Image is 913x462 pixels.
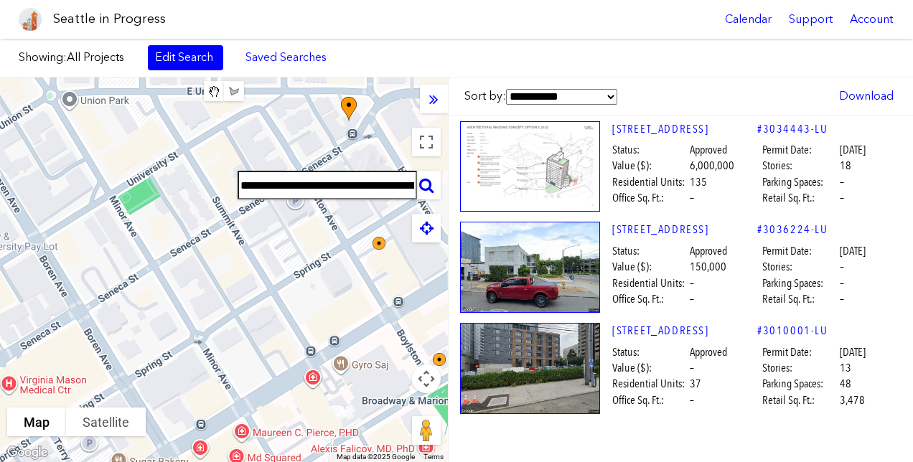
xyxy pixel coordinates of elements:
[690,275,694,291] span: –
[53,10,166,28] h1: Seattle in Progress
[612,190,688,206] span: Office Sq. Ft.:
[832,84,901,108] a: Download
[612,174,688,190] span: Residential Units:
[762,344,838,360] span: Permit Date:
[840,376,851,392] span: 48
[762,174,838,190] span: Parking Spaces:
[840,291,844,307] span: –
[840,243,866,259] span: [DATE]
[612,222,757,237] a: [STREET_ADDRESS]
[762,275,838,291] span: Parking Spaces:
[19,49,134,65] label: Showing:
[690,291,694,307] span: –
[840,174,844,190] span: –
[612,142,688,158] span: Status:
[612,344,688,360] span: Status:
[840,190,844,206] span: –
[762,158,838,174] span: Stories:
[690,376,701,392] span: 37
[412,364,441,393] button: Map camera controls
[460,121,600,212] img: 32.jpg
[4,443,51,462] a: Open this area in Google Maps (opens a new window)
[690,392,694,408] span: –
[337,453,415,461] span: Map data ©2025 Google
[757,222,828,237] a: #3036224-LU
[690,360,694,376] span: –
[762,259,838,275] span: Stories:
[762,376,838,392] span: Parking Spaces:
[612,376,688,392] span: Residential Units:
[690,174,707,190] span: 135
[762,392,838,408] span: Retail Sq. Ft.:
[612,360,688,376] span: Value ($):
[840,275,844,291] span: –
[7,407,66,436] button: Show street map
[690,259,726,275] span: 150,000
[762,243,838,259] span: Permit Date:
[460,323,600,414] img: 1401_SPRING_ST_SEATTLE.jpg
[840,344,866,360] span: [DATE]
[690,190,694,206] span: –
[762,360,838,376] span: Stories:
[423,453,444,461] a: Terms
[757,121,828,137] a: #3034443-LU
[612,121,757,137] a: [STREET_ADDRESS]
[4,443,51,462] img: Google
[148,45,223,70] a: Edit Search
[612,392,688,408] span: Office Sq. Ft.:
[840,158,851,174] span: 18
[840,259,844,275] span: –
[690,243,727,259] span: Approved
[238,45,334,70] a: Saved Searches
[612,291,688,307] span: Office Sq. Ft.:
[840,360,851,376] span: 13
[67,50,124,64] span: All Projects
[19,8,42,31] img: favicon-96x96.png
[412,416,441,445] button: Drag Pegman onto the map to open Street View
[612,323,757,339] a: [STREET_ADDRESS]
[506,89,617,105] select: Sort by:
[612,158,688,174] span: Value ($):
[224,81,244,101] button: Draw a shape
[690,344,727,360] span: Approved
[460,222,600,313] img: 900_BOYLSTON_AVE_SEATTLE.jpg
[690,158,734,174] span: 6,000,000
[204,81,224,101] button: Stop drawing
[840,142,866,158] span: [DATE]
[762,142,838,158] span: Permit Date:
[464,88,617,105] label: Sort by:
[612,259,688,275] span: Value ($):
[690,142,727,158] span: Approved
[762,291,838,307] span: Retail Sq. Ft.:
[612,243,688,259] span: Status:
[762,190,838,206] span: Retail Sq. Ft.:
[757,323,828,339] a: #3010001-LU
[840,392,865,408] span: 3,478
[612,275,688,291] span: Residential Units:
[66,407,146,436] button: Show satellite imagery
[412,128,441,156] button: Toggle fullscreen view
